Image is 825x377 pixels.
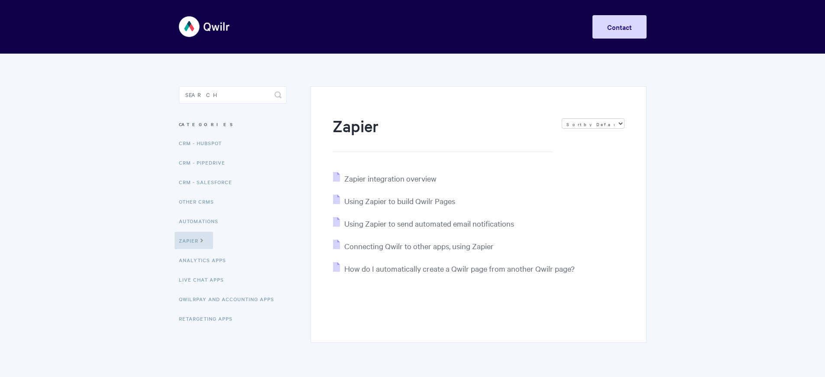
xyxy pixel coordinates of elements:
[592,15,647,39] a: Contact
[333,115,553,152] h1: Zapier
[179,212,225,230] a: Automations
[179,251,233,269] a: Analytics Apps
[179,86,287,104] input: Search
[179,134,228,152] a: CRM - HubSpot
[179,290,281,308] a: QwilrPay and Accounting Apps
[175,232,213,249] a: Zapier
[179,10,230,43] img: Qwilr Help Center
[333,241,494,251] a: Connecting Qwilr to other apps, using Zapier
[333,196,455,206] a: Using Zapier to build Qwilr Pages
[344,173,437,183] span: Zapier integration overview
[179,310,239,327] a: Retargeting Apps
[333,263,575,273] a: How do I automatically create a Qwilr page from another Qwilr page?
[333,173,437,183] a: Zapier integration overview
[179,193,220,210] a: Other CRMs
[344,263,575,273] span: How do I automatically create a Qwilr page from another Qwilr page?
[562,118,624,129] select: Page reloads on selection
[179,117,287,132] h3: Categories
[179,271,230,288] a: Live Chat Apps
[344,218,514,228] span: Using Zapier to send automated email notifications
[179,154,232,171] a: CRM - Pipedrive
[344,196,455,206] span: Using Zapier to build Qwilr Pages
[333,218,514,228] a: Using Zapier to send automated email notifications
[179,173,239,191] a: CRM - Salesforce
[344,241,494,251] span: Connecting Qwilr to other apps, using Zapier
